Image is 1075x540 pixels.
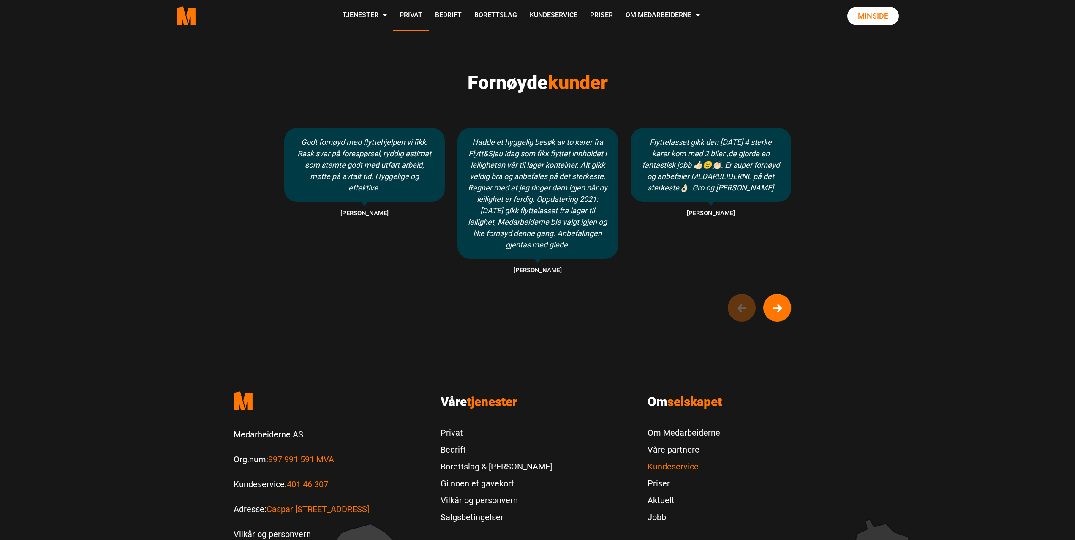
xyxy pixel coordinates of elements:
div: Godt fornøyd med flyttehjelpen vi fikk. Rask svar på forespørsel, ryddig estimat som stemte godt ... [284,128,445,202]
a: Vilkår og personvern [234,529,311,539]
h2: Fornøyde [284,71,791,94]
span: kunder [548,71,608,94]
a: Vilkår og personvern [441,492,552,509]
h3: Om [648,394,842,410]
a: Borettslag [468,1,523,31]
a: Bedrift [441,441,552,458]
p: Medarbeiderne AS [234,427,428,442]
a: Privat [393,1,429,31]
a: Call us to 401 46 307 [287,479,328,489]
div: Flyttelasset gikk den [DATE] 4 sterke karer kom med 2 biler ,de gjorde en fantastisk jobb 👍🏻😊👏🏻. ... [631,128,791,202]
a: Minside [847,7,899,25]
a: Priser [648,475,720,492]
h3: Våre [441,394,635,410]
a: Jobb [648,509,720,526]
a: Priser [584,1,619,31]
a: Gi noen et gavekort [441,475,552,492]
a: Om Medarbeiderne [619,1,706,31]
a: Borettslag & [PERSON_NAME] [441,458,552,475]
span: tjenester [467,394,517,409]
div: Hadde et hyggelig besøk av to karer fra Flytt&Sjau idag som fikk flyttet innholdet i leiligheten ... [457,128,618,259]
a: Aktuelt [648,492,720,509]
p: Org.num: [234,452,428,467]
a: Next button of carousel [763,294,791,322]
a: Kundeservice [648,458,720,475]
a: Bedrift [429,1,468,31]
a: Kundeservice [523,1,584,31]
p: Kundeservice: [234,477,428,491]
a: Tjenester [336,1,393,31]
a: Salgsbetingelser [441,509,552,526]
a: Våre partnere [648,441,720,458]
a: Les mer om Org.num [268,454,334,464]
span: [PERSON_NAME] [284,208,445,219]
a: Om Medarbeiderne [648,424,720,441]
a: Medarbeiderne start [234,385,428,417]
a: Les mer om Caspar Storms vei 16, 0664 Oslo [267,504,369,514]
span: [PERSON_NAME] [631,208,791,219]
p: Adresse: [234,502,428,516]
span: selskapet [667,394,722,409]
a: Privat [441,424,552,441]
span: [PERSON_NAME] [457,265,618,276]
